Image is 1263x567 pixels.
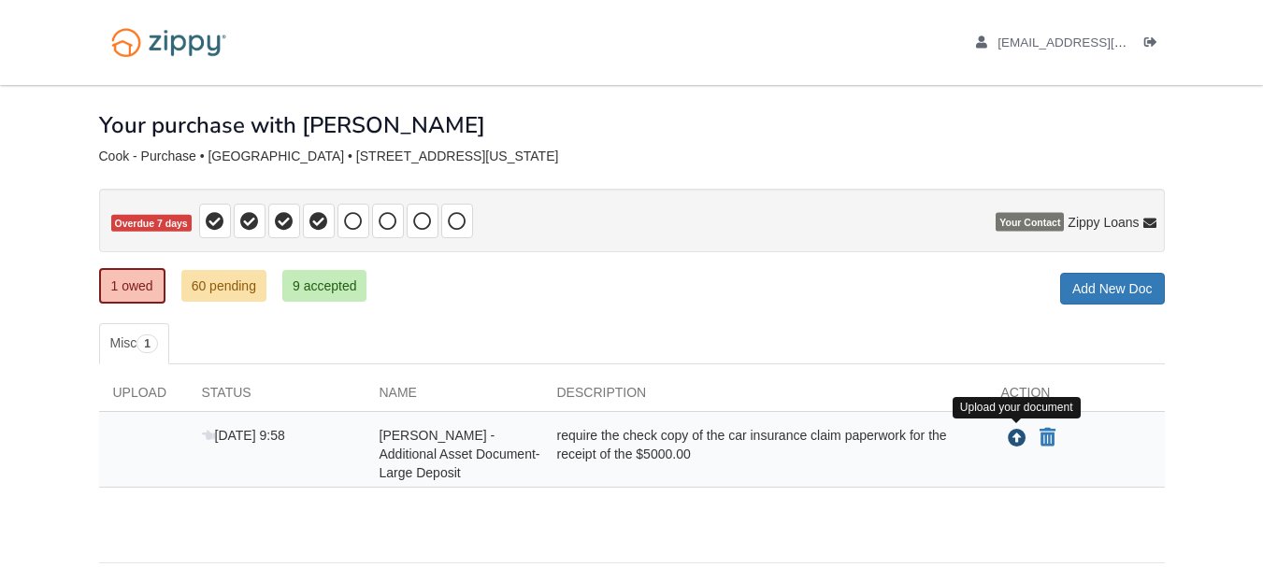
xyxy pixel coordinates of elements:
[99,113,485,137] h1: Your purchase with [PERSON_NAME]
[1006,426,1028,450] button: Upload Christie Cook - Additional Asset Document-Large Deposit
[99,268,165,304] a: 1 owed
[136,334,158,353] span: 1
[1060,273,1165,305] a: Add New Doc
[111,215,192,233] span: Overdue 7 days
[380,428,540,480] span: [PERSON_NAME] - Additional Asset Document-Large Deposit
[1038,427,1057,449] button: Declare Christie Cook - Additional Asset Document-Large Deposit not applicable
[1068,213,1139,232] span: Zippy Loans
[99,149,1165,164] div: Cook - Purchase • [GEOGRAPHIC_DATA] • [STREET_ADDRESS][US_STATE]
[181,270,266,302] a: 60 pending
[543,426,987,482] div: require the check copy of the car insurance claim paperwork for the receipt of the $5000.00
[99,383,188,411] div: Upload
[282,270,367,302] a: 9 accepted
[976,35,1213,54] a: edit profile
[1144,35,1165,54] a: Log out
[543,383,987,411] div: Description
[997,35,1212,50] span: christiemarie1979@yahoo.com
[987,383,1165,411] div: Action
[366,383,543,411] div: Name
[99,19,238,66] img: Logo
[99,323,169,364] a: Misc
[953,397,1081,418] div: Upload your document
[996,213,1064,232] span: Your Contact
[202,428,285,443] span: [DATE] 9:58
[188,383,366,411] div: Status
